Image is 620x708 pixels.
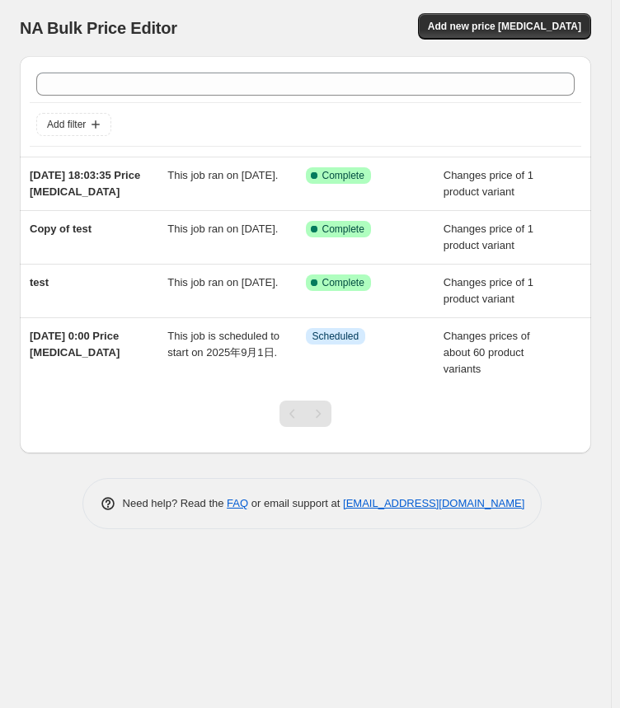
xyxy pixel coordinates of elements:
span: Need help? Read the [123,497,228,509]
span: Complete [322,223,364,236]
span: test [30,276,49,288]
span: Changes price of 1 product variant [444,223,533,251]
span: Complete [322,169,364,182]
span: Add filter [47,118,86,131]
button: Add filter [36,113,111,136]
nav: Pagination [279,401,331,427]
span: [DATE] 18:03:35 Price [MEDICAL_DATA] [30,169,140,198]
a: FAQ [227,497,248,509]
span: Copy of test [30,223,92,235]
span: Scheduled [312,330,359,343]
span: [DATE] 0:00 Price [MEDICAL_DATA] [30,330,120,359]
span: Changes price of 1 product variant [444,169,533,198]
span: This job is scheduled to start on 2025年9月1日. [167,330,279,359]
span: Complete [322,276,364,289]
span: This job ran on [DATE]. [167,223,278,235]
span: NA Bulk Price Editor [20,19,177,37]
span: This job ran on [DATE]. [167,169,278,181]
span: This job ran on [DATE]. [167,276,278,288]
button: Add new price [MEDICAL_DATA] [418,13,591,40]
a: [EMAIL_ADDRESS][DOMAIN_NAME] [343,497,524,509]
span: or email support at [248,497,343,509]
span: Add new price [MEDICAL_DATA] [428,20,581,33]
span: Changes price of 1 product variant [444,276,533,305]
span: Changes prices of about 60 product variants [444,330,530,375]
